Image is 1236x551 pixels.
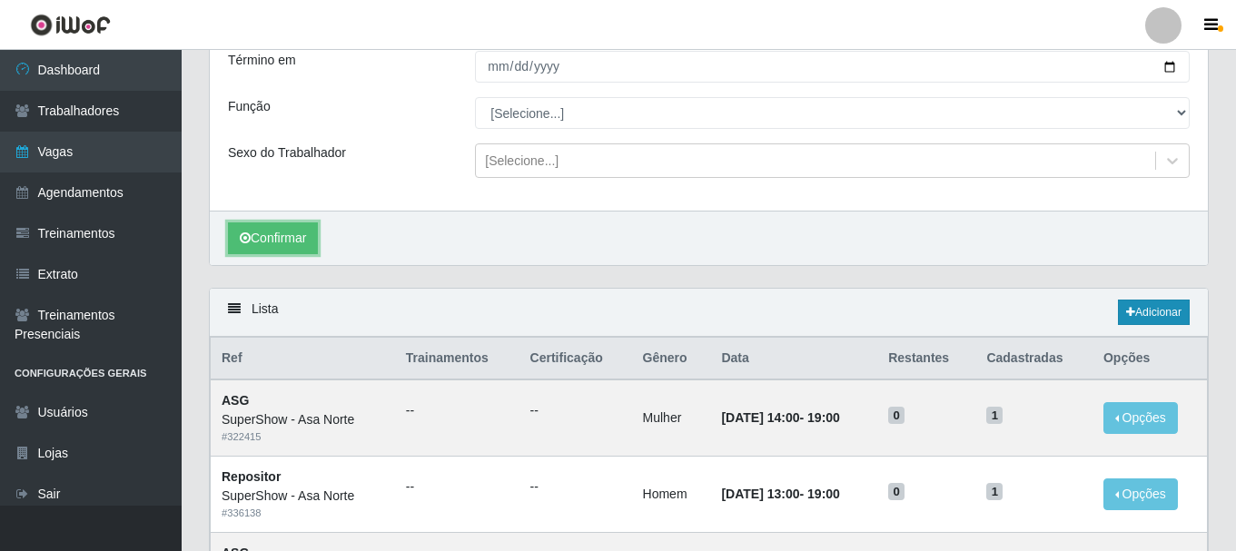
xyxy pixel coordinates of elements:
[485,152,559,171] div: [Selecione...]
[877,338,975,380] th: Restantes
[807,487,840,501] time: 19:00
[222,469,281,484] strong: Repositor
[228,51,296,70] label: Término em
[222,506,384,521] div: # 336138
[1103,478,1178,510] button: Opções
[721,410,839,425] strong: -
[475,51,1190,83] input: 00/00/0000
[632,379,711,456] td: Mulher
[632,338,711,380] th: Gênero
[30,14,111,36] img: CoreUI Logo
[228,143,346,162] label: Sexo do Trabalhador
[710,338,877,380] th: Data
[222,487,384,506] div: SuperShow - Asa Norte
[530,401,621,420] ul: --
[721,410,799,425] time: [DATE] 14:00
[721,487,799,501] time: [DATE] 13:00
[721,487,839,501] strong: -
[228,222,318,254] button: Confirmar
[228,97,271,116] label: Função
[986,483,1003,501] span: 1
[211,338,395,380] th: Ref
[530,477,621,497] ul: --
[210,289,1208,337] div: Lista
[986,407,1003,425] span: 1
[519,338,632,380] th: Certificação
[222,393,249,408] strong: ASG
[632,457,711,533] td: Homem
[888,407,905,425] span: 0
[1093,338,1208,380] th: Opções
[1118,300,1190,325] a: Adicionar
[395,338,519,380] th: Trainamentos
[888,483,905,501] span: 0
[406,401,509,420] ul: --
[807,410,840,425] time: 19:00
[222,429,384,445] div: # 322415
[406,477,509,497] ul: --
[222,410,384,429] div: SuperShow - Asa Norte
[1103,402,1178,434] button: Opções
[975,338,1093,380] th: Cadastradas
